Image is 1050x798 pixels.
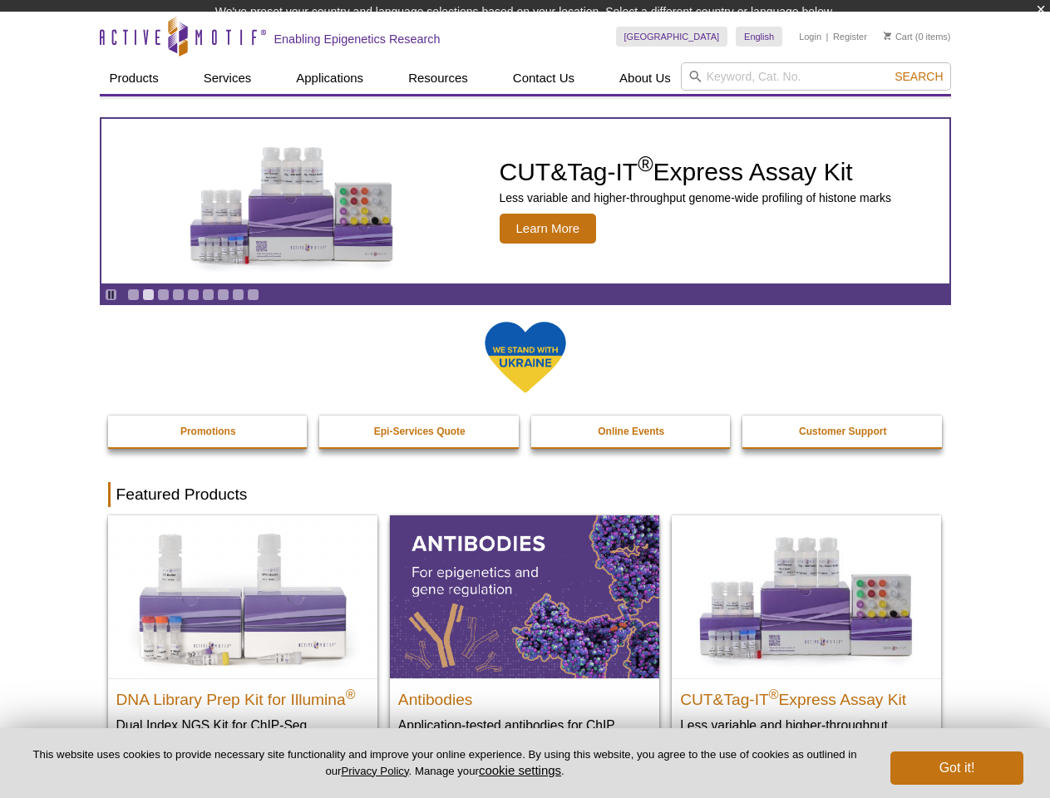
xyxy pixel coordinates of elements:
[247,288,259,301] a: Go to slide 9
[672,515,941,767] a: CUT&Tag-IT® Express Assay Kit CUT&Tag-IT®Express Assay Kit Less variable and higher-throughput ge...
[108,416,309,447] a: Promotions
[217,288,229,301] a: Go to slide 7
[398,717,651,751] p: Application-tested antibodies for ChIP, CUT&Tag, and CUT&RUN.
[390,515,659,767] a: All Antibodies Antibodies Application-tested antibodies for ChIP, CUT&Tag, and CUT&RUN.
[346,687,356,702] sup: ®
[142,288,155,301] a: Go to slide 2
[598,426,664,437] strong: Online Events
[680,683,933,708] h2: CUT&Tag-IT Express Assay Kit
[202,288,214,301] a: Go to slide 6
[108,482,943,507] h2: Featured Products
[890,751,1023,785] button: Got it!
[742,416,944,447] a: Customer Support
[833,31,867,42] a: Register
[105,288,117,301] a: Toggle autoplay
[895,70,943,83] span: Search
[194,62,262,94] a: Services
[108,515,377,678] img: DNA Library Prep Kit for Illumina
[232,288,244,301] a: Go to slide 8
[503,62,584,94] a: Contact Us
[609,62,681,94] a: About Us
[390,515,659,678] img: All Antibodies
[799,426,886,437] strong: Customer Support
[680,717,933,751] p: Less variable and higher-throughput genome-wide profiling of histone marks​.
[672,515,941,678] img: CUT&Tag-IT® Express Assay Kit
[157,288,170,301] a: Go to slide 3
[616,27,728,47] a: [GEOGRAPHIC_DATA]
[479,763,561,777] button: cookie settings
[187,288,200,301] a: Go to slide 5
[681,62,951,91] input: Keyword, Cat. No.
[274,32,441,47] h2: Enabling Epigenetics Research
[374,426,466,437] strong: Epi-Services Quote
[769,687,779,702] sup: ®
[100,62,169,94] a: Products
[127,288,140,301] a: Go to slide 1
[890,69,948,84] button: Search
[286,62,373,94] a: Applications
[531,416,732,447] a: Online Events
[884,32,891,40] img: Your Cart
[884,27,951,47] li: (0 items)
[398,62,478,94] a: Resources
[108,515,377,784] a: DNA Library Prep Kit for Illumina DNA Library Prep Kit for Illumina® Dual Index NGS Kit for ChIP-...
[172,288,185,301] a: Go to slide 4
[484,320,567,394] img: We Stand With Ukraine
[826,27,829,47] li: |
[884,31,913,42] a: Cart
[799,31,821,42] a: Login
[319,416,520,447] a: Epi-Services Quote
[27,747,863,779] p: This website uses cookies to provide necessary site functionality and improve your online experie...
[736,27,782,47] a: English
[341,765,408,777] a: Privacy Policy
[398,683,651,708] h2: Antibodies
[180,426,236,437] strong: Promotions
[116,683,369,708] h2: DNA Library Prep Kit for Illumina
[116,717,369,767] p: Dual Index NGS Kit for ChIP-Seq, CUT&RUN, and ds methylated DNA assays.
